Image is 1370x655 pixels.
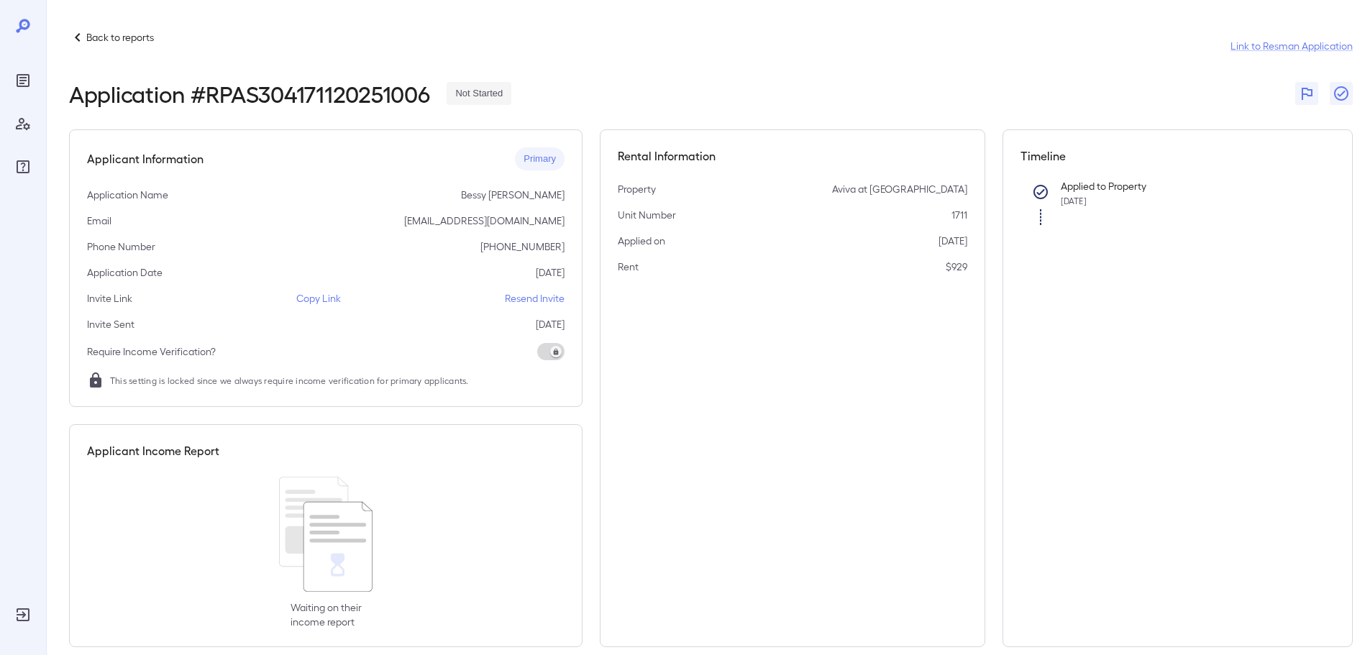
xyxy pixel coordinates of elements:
p: Property [618,182,656,196]
p: Resend Invite [505,291,565,306]
span: [DATE] [1061,196,1087,206]
p: $929 [946,260,967,274]
p: Applied on [618,234,665,248]
div: FAQ [12,155,35,178]
p: Back to reports [86,30,154,45]
div: Manage Users [12,112,35,135]
h5: Timeline [1020,147,1335,165]
div: Log Out [12,603,35,626]
p: Rent [618,260,639,274]
h5: Applicant Information [87,150,204,168]
p: Waiting on their income report [291,600,362,629]
p: Bessy [PERSON_NAME] [461,188,565,202]
p: Invite Link [87,291,132,306]
p: Email [87,214,111,228]
p: [DATE] [536,265,565,280]
span: Primary [515,152,565,166]
span: Not Started [447,87,511,101]
p: Invite Sent [87,317,134,331]
div: Reports [12,69,35,92]
p: Require Income Verification? [87,344,216,359]
button: Flag Report [1295,82,1318,105]
p: Application Date [87,265,163,280]
p: Phone Number [87,239,155,254]
h2: Application # RPAS304171120251006 [69,81,429,106]
h5: Applicant Income Report [87,442,219,459]
span: This setting is locked since we always require income verification for primary applicants. [110,373,469,388]
p: [PHONE_NUMBER] [480,239,565,254]
p: Aviva at [GEOGRAPHIC_DATA] [832,182,967,196]
p: [DATE] [939,234,967,248]
p: Copy Link [296,291,341,306]
p: Applied to Property [1061,179,1312,193]
p: Application Name [87,188,168,202]
p: Unit Number [618,208,676,222]
a: Link to Resman Application [1230,39,1353,53]
h5: Rental Information [618,147,967,165]
p: [EMAIL_ADDRESS][DOMAIN_NAME] [404,214,565,228]
p: 1711 [951,208,967,222]
button: Close Report [1330,82,1353,105]
p: [DATE] [536,317,565,331]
